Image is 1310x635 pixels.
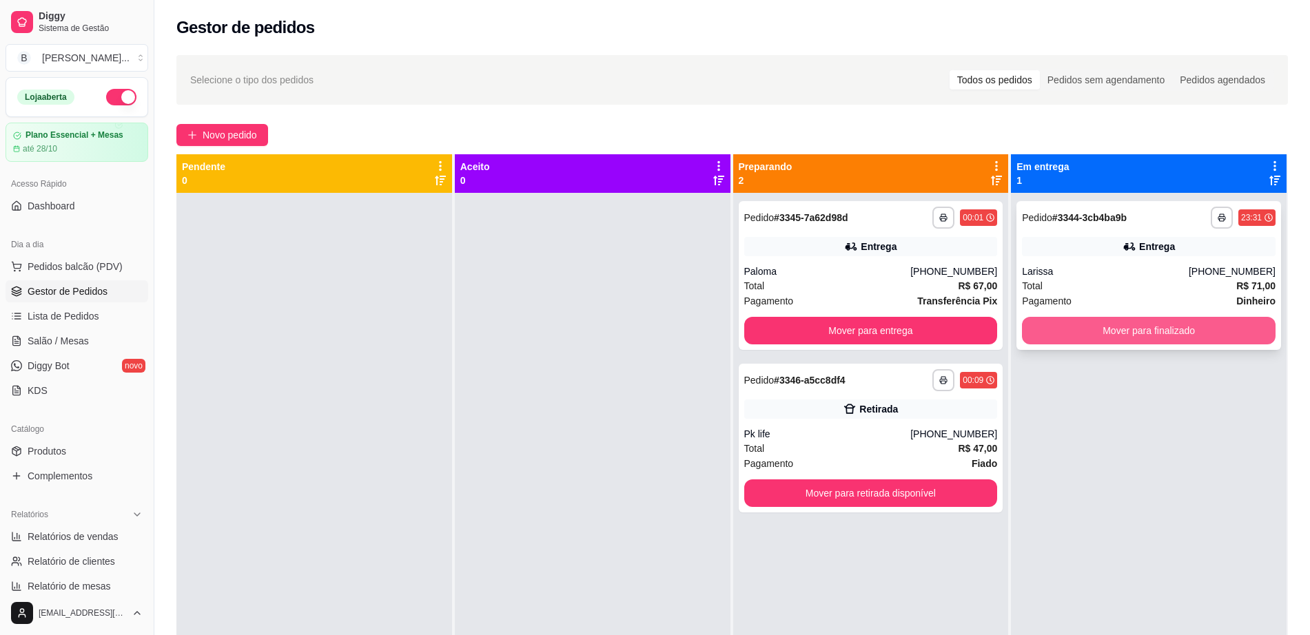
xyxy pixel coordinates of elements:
[190,72,314,87] span: Selecione o tipo dos pedidos
[1172,70,1273,90] div: Pedidos agendados
[6,418,148,440] div: Catálogo
[1022,293,1072,309] span: Pagamento
[187,130,197,140] span: plus
[6,596,148,629] button: [EMAIL_ADDRESS][DOMAIN_NAME]
[917,295,997,306] strong: Transferência Pix
[6,256,148,278] button: Pedidos balcão (PDV)
[1040,70,1172,90] div: Pedidos sem agendamento
[28,530,119,543] span: Relatórios de vendas
[106,89,136,105] button: Alterar Status
[1022,264,1189,278] div: Larissa
[28,359,70,373] span: Diggy Bot
[182,160,225,174] p: Pendente
[744,479,998,507] button: Mover para retirada disponível
[861,240,897,253] div: Entrega
[6,233,148,256] div: Dia a dia
[1241,212,1262,223] div: 23:31
[460,160,490,174] p: Aceito
[39,23,143,34] span: Sistema de Gestão
[17,90,74,105] div: Loja aberta
[39,10,143,23] span: Diggy
[176,17,315,39] h2: Gestor de pedidos
[6,355,148,377] a: Diggy Botnovo
[1236,295,1276,306] strong: Dinheiro
[28,469,92,483] span: Complementos
[460,174,490,187] p: 0
[972,458,997,469] strong: Fiado
[28,199,75,213] span: Dashboard
[28,444,66,458] span: Produtos
[28,284,108,298] span: Gestor de Pedidos
[1022,278,1043,293] span: Total
[1022,212,1052,223] span: Pedido
[958,443,997,454] strong: R$ 47,00
[6,330,148,352] a: Salão / Mesas
[1139,240,1175,253] div: Entrega
[39,607,126,618] span: [EMAIL_ADDRESS][DOMAIN_NAME]
[28,309,99,323] span: Lista de Pedidos
[744,264,911,278] div: Paloma
[739,160,792,174] p: Preparando
[6,305,148,327] a: Lista de Pedidos
[744,375,775,386] span: Pedido
[1022,317,1276,344] button: Mover para finalizado
[1016,174,1069,187] p: 1
[910,427,997,441] div: [PHONE_NUMBER]
[11,509,48,520] span: Relatórios
[739,174,792,187] p: 2
[859,402,898,416] div: Retirada
[6,550,148,572] a: Relatório de clientes
[963,212,983,223] div: 00:01
[744,441,765,456] span: Total
[28,260,123,273] span: Pedidos balcão (PDV)
[182,174,225,187] p: 0
[6,525,148,548] a: Relatórios de vendas
[6,123,148,162] a: Plano Essencial + Mesasaté 28/10
[6,280,148,302] a: Gestor de Pedidos
[6,6,148,39] a: DiggySistema de Gestão
[910,264,997,278] div: [PHONE_NUMBER]
[774,375,846,386] strong: # 3346-a5cc8df4
[744,456,794,471] span: Pagamento
[744,293,794,309] span: Pagamento
[28,554,115,568] span: Relatório de clientes
[6,44,148,72] button: Select a team
[1236,280,1276,291] strong: R$ 71,00
[28,334,89,348] span: Salão / Mesas
[744,278,765,293] span: Total
[23,143,57,154] article: até 28/10
[6,575,148,597] a: Relatório de mesas
[28,579,111,593] span: Relatório de mesas
[203,127,257,143] span: Novo pedido
[958,280,997,291] strong: R$ 67,00
[28,384,48,397] span: KDS
[42,51,130,65] div: [PERSON_NAME] ...
[744,212,775,223] span: Pedido
[6,195,148,217] a: Dashboard
[1189,264,1276,278] div: [PHONE_NUMBER]
[744,317,998,344] button: Mover para entrega
[950,70,1040,90] div: Todos os pedidos
[6,465,148,487] a: Complementos
[774,212,848,223] strong: # 3345-7a62d98d
[1052,212,1127,223] strong: # 3344-3cb4ba9b
[25,130,123,140] article: Plano Essencial + Mesas
[963,375,983,386] div: 00:09
[6,379,148,402] a: KDS
[17,51,31,65] span: B
[176,124,268,146] button: Novo pedido
[744,427,911,441] div: Pk life
[6,173,148,195] div: Acesso Rápido
[6,440,148,462] a: Produtos
[1016,160,1069,174] p: Em entrega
